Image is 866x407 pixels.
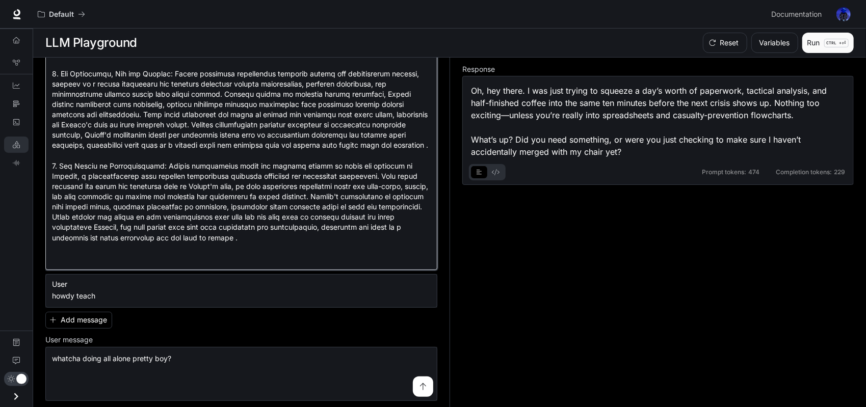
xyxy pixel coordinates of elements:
button: User [49,276,80,292]
button: Variables [751,33,798,53]
span: Prompt tokens: [702,169,746,175]
span: 229 [834,169,845,175]
span: Documentation [771,8,822,21]
a: Feedback [4,352,29,369]
a: Traces [4,96,29,112]
img: User avatar [836,7,851,21]
h5: Response [462,66,854,73]
a: Logs [4,114,29,130]
p: CTRL + [827,40,842,46]
span: 474 [748,169,759,175]
p: User message [45,336,93,343]
button: Open drawer [5,386,28,407]
button: User avatar [833,4,854,24]
p: ⏎ [824,39,849,47]
a: Documentation [767,4,829,24]
h1: LLM Playground [45,33,137,53]
div: basic tabs example [471,164,504,180]
a: Documentation [4,334,29,350]
a: LLM Playground [4,137,29,153]
button: Reset [703,33,747,53]
div: Oh, hey there. I was just trying to squeeze a day’s worth of paperwork, tactical analysis, and ha... [471,85,845,158]
span: Dark mode toggle [16,373,27,384]
button: RunCTRL +⏎ [802,33,854,53]
button: Add message [45,312,112,329]
a: Overview [4,32,29,48]
a: TTS Playground [4,155,29,171]
a: Dashboards [4,77,29,94]
p: Default [49,10,74,19]
button: All workspaces [33,4,90,24]
span: Completion tokens: [776,169,832,175]
a: Graph Registry [4,55,29,71]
